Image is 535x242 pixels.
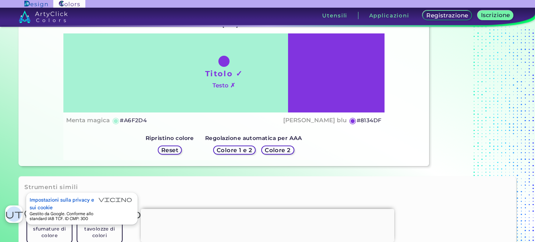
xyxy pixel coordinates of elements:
[120,117,147,124] font: #A6F2D4
[264,147,291,154] font: Colore 2
[357,117,382,124] font: #8134DF
[480,11,511,19] font: Iscrizione
[24,1,48,7] img: Logo di ArtyClick Design
[112,115,120,125] font: ◉
[205,135,302,141] font: Regolazione automatica per AAA
[212,82,235,89] font: Testo ✗
[283,117,347,124] font: [PERSON_NAME] blu
[422,10,473,21] a: Registrazione
[322,12,347,19] font: Utensili
[141,209,394,240] iframe: Advertisement
[477,10,514,21] a: Iscrizione
[19,10,68,23] img: logo_artyclick_colors_white.svg
[369,12,409,19] font: Applicazioni
[146,135,194,141] font: Ripristino colore
[216,147,253,154] font: Colore 1 e 2
[82,219,117,238] font: Generatore di tavolozze di colori
[349,115,357,125] font: ◉
[205,69,243,78] font: Titolo ✓
[33,219,66,238] font: Cerca sfumature di colore
[66,117,110,124] font: Menta magica
[161,147,179,154] font: Reset
[426,12,469,19] font: Registrazione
